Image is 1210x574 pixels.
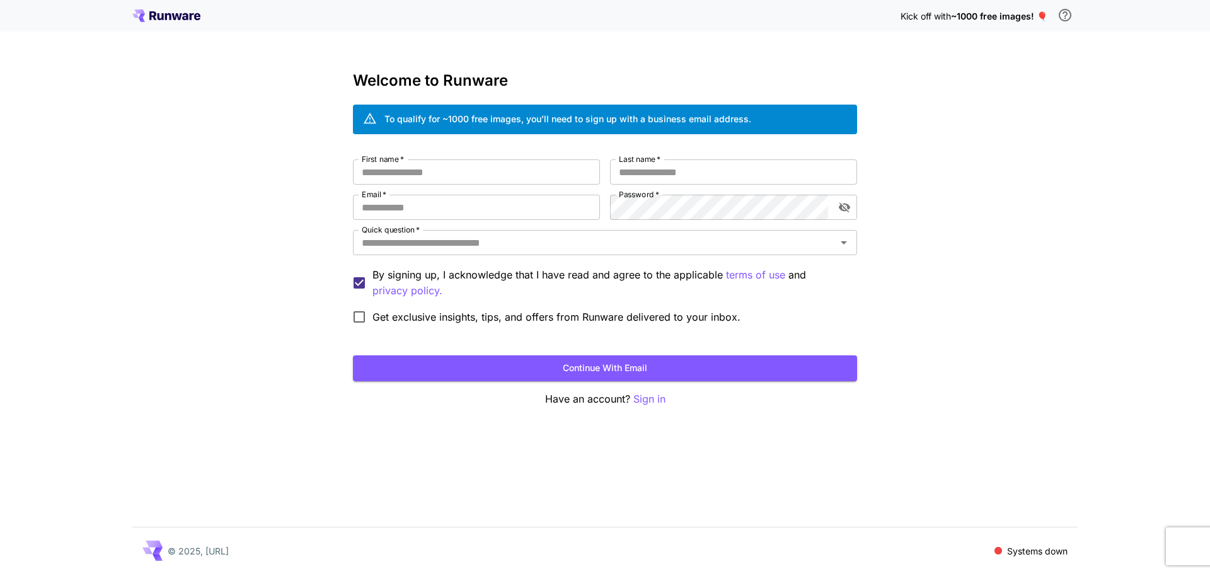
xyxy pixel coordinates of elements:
[362,224,420,235] label: Quick question
[372,283,442,299] button: By signing up, I acknowledge that I have read and agree to the applicable terms of use and
[835,234,853,251] button: Open
[168,544,229,558] p: © 2025, [URL]
[901,11,951,21] span: Kick off with
[1052,3,1078,28] button: In order to qualify for free credit, you need to sign up with a business email address and click ...
[362,154,404,164] label: First name
[833,196,856,219] button: toggle password visibility
[372,283,442,299] p: privacy policy.
[353,391,857,407] p: Have an account?
[353,355,857,381] button: Continue with email
[633,391,665,407] button: Sign in
[362,189,386,200] label: Email
[372,267,847,299] p: By signing up, I acknowledge that I have read and agree to the applicable and
[726,267,785,283] button: By signing up, I acknowledge that I have read and agree to the applicable and privacy policy.
[951,11,1047,21] span: ~1000 free images! 🎈
[619,189,659,200] label: Password
[619,154,660,164] label: Last name
[1007,544,1068,558] p: Systems down
[384,112,751,125] div: To qualify for ~1000 free images, you’ll need to sign up with a business email address.
[353,72,857,89] h3: Welcome to Runware
[726,267,785,283] p: terms of use
[372,309,740,324] span: Get exclusive insights, tips, and offers from Runware delivered to your inbox.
